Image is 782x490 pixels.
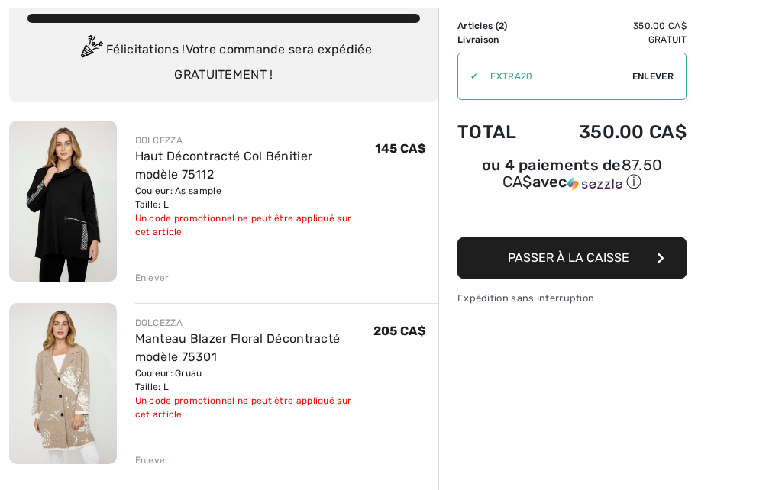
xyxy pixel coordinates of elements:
[457,19,538,33] td: Articles ( )
[457,33,538,47] td: Livraison
[457,158,687,192] div: ou 4 paiements de avec
[9,121,117,282] img: Haut Décontracté Col Bénitier modèle 75112
[135,149,313,182] a: Haut Décontracté Col Bénitier modèle 75112
[135,331,341,364] a: Manteau Blazer Floral Décontracté modèle 75301
[135,271,170,285] div: Enlever
[508,250,629,265] span: Passer à la caisse
[457,106,538,158] td: Total
[632,69,674,83] span: Enlever
[9,303,117,464] img: Manteau Blazer Floral Décontracté modèle 75301
[457,198,687,232] iframe: PayPal-paypal
[538,33,687,47] td: Gratuit
[135,211,375,239] div: Un code promotionnel ne peut être appliqué sur cet article
[567,177,622,191] img: Sezzle
[135,184,375,211] div: Couleur: As sample Taille: L
[457,291,687,305] div: Expédition sans interruption
[135,453,170,467] div: Enlever
[135,134,375,147] div: DOLCEZZA
[27,35,420,84] div: Félicitations ! Votre commande sera expédiée GRATUITEMENT !
[76,35,106,66] img: Congratulation2.svg
[478,53,632,99] input: Code promo
[135,316,373,330] div: DOLCEZZA
[538,106,687,158] td: 350.00 CA$
[135,366,373,394] div: Couleur: Gruau Taille: L
[457,237,687,279] button: Passer à la caisse
[499,21,504,31] span: 2
[135,394,373,421] div: Un code promotionnel ne peut être appliqué sur cet article
[458,69,478,83] div: ✔
[373,324,426,338] span: 205 CA$
[375,141,426,156] span: 145 CA$
[538,19,687,33] td: 350.00 CA$
[457,158,687,198] div: ou 4 paiements de87.50 CA$avecSezzle Cliquez pour en savoir plus sur Sezzle
[502,156,663,191] span: 87.50 CA$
